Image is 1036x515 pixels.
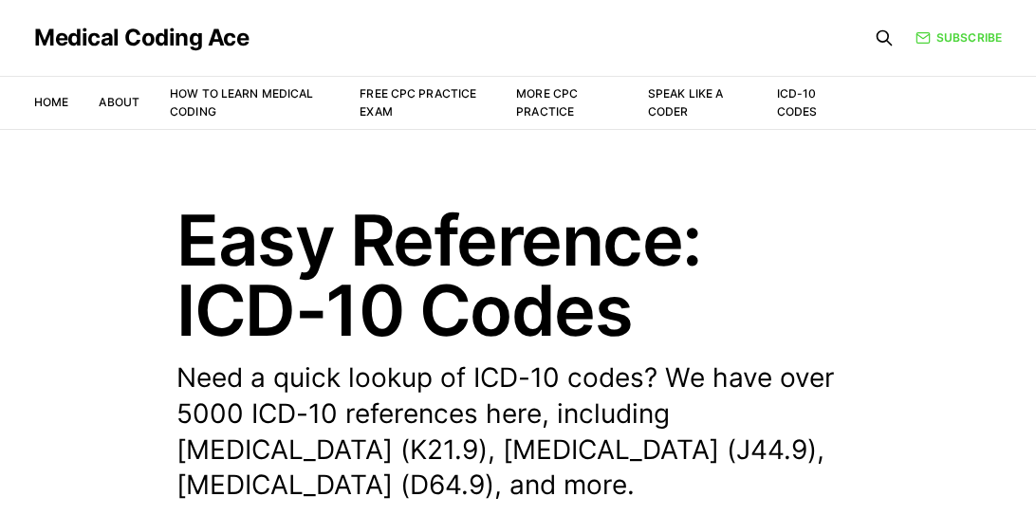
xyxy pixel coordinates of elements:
h1: Easy Reference: ICD-10 Codes [176,205,860,345]
a: Speak Like a Coder [648,86,723,119]
a: Free CPC Practice Exam [360,86,476,119]
a: Medical Coding Ace [34,27,249,49]
p: Need a quick lookup of ICD-10 codes? We have over 5000 ICD-10 references here, including [MEDICAL... [176,360,860,504]
a: Subscribe [916,28,1002,46]
a: ICD-10 Codes [777,86,818,119]
a: Home [34,95,68,109]
a: About [99,95,139,109]
a: How to Learn Medical Coding [170,86,313,119]
a: More CPC Practice [516,86,578,119]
